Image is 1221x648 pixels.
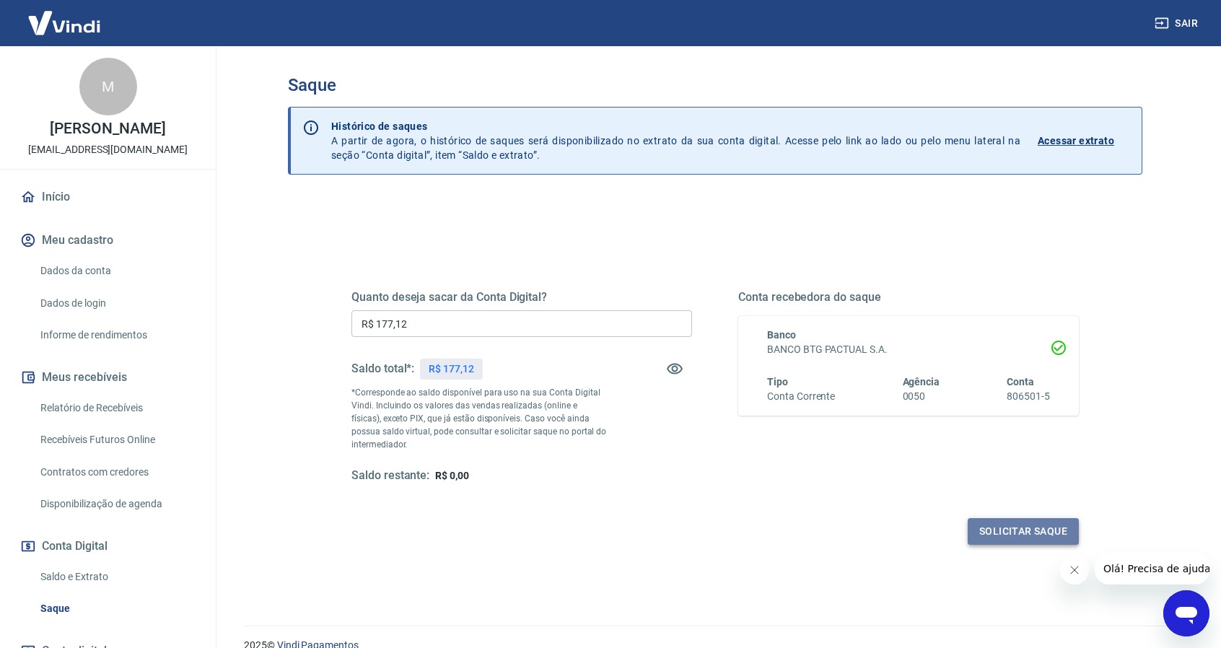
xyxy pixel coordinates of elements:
button: Meu cadastro [17,224,198,256]
span: Conta [1007,376,1034,388]
a: Informe de rendimentos [35,320,198,350]
div: M [79,58,137,115]
iframe: Mensagem da empresa [1095,553,1209,584]
a: Dados da conta [35,256,198,286]
a: Recebíveis Futuros Online [35,425,198,455]
h5: Conta recebedora do saque [738,290,1079,305]
span: Olá! Precisa de ajuda? [9,10,121,22]
button: Sair [1152,10,1204,37]
h6: 0050 [903,389,940,404]
p: *Corresponde ao saldo disponível para uso na sua Conta Digital Vindi. Incluindo os valores das ve... [351,386,607,451]
p: [EMAIL_ADDRESS][DOMAIN_NAME] [28,142,188,157]
h6: BANCO BTG PACTUAL S.A. [767,342,1050,357]
a: Saldo e Extrato [35,562,198,592]
h3: Saque [288,75,1142,95]
a: Disponibilização de agenda [35,489,198,519]
a: Saque [35,594,198,623]
img: Vindi [17,1,111,45]
span: R$ 0,00 [435,470,469,481]
button: Meus recebíveis [17,362,198,393]
p: [PERSON_NAME] [50,121,165,136]
p: Acessar extrato [1038,133,1114,148]
span: Agência [903,376,940,388]
button: Solicitar saque [968,518,1079,545]
iframe: Botão para abrir a janela de mensagens [1163,590,1209,636]
h5: Quanto deseja sacar da Conta Digital? [351,290,692,305]
button: Conta Digital [17,530,198,562]
p: A partir de agora, o histórico de saques será disponibilizado no extrato da sua conta digital. Ac... [331,119,1020,162]
h5: Saldo total*: [351,362,414,376]
a: Acessar extrato [1038,119,1130,162]
span: Banco [767,329,796,341]
h6: Conta Corrente [767,389,835,404]
a: Contratos com credores [35,457,198,487]
iframe: Fechar mensagem [1060,556,1089,584]
span: Tipo [767,376,788,388]
h6: 806501-5 [1007,389,1050,404]
a: Início [17,181,198,213]
a: Relatório de Recebíveis [35,393,198,423]
p: Histórico de saques [331,119,1020,133]
p: R$ 177,12 [429,362,474,377]
a: Dados de login [35,289,198,318]
h5: Saldo restante: [351,468,429,483]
